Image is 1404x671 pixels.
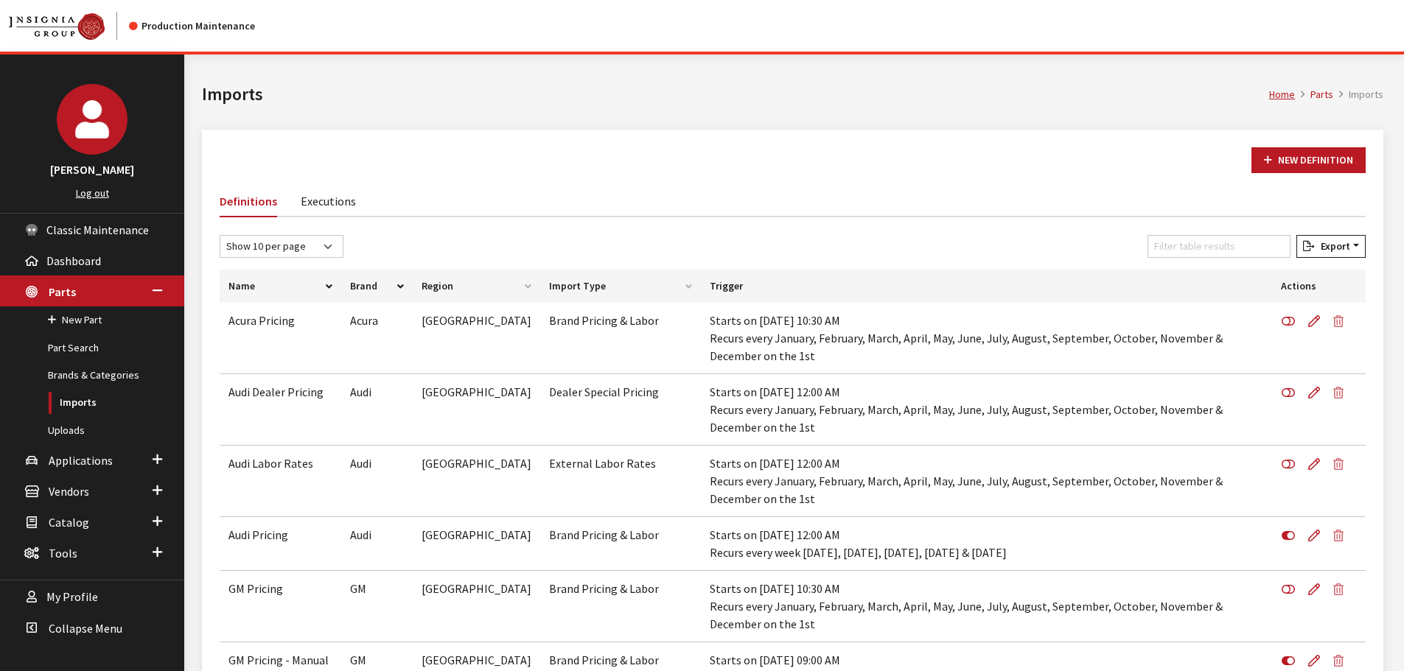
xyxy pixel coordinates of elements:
[46,222,149,237] span: Classic Maintenance
[549,581,659,596] span: Brand Pricing & Labor
[1302,517,1327,554] a: Edit Definition
[710,456,1223,506] span: Starts on [DATE] 12:00 AM Recurs every January, February, March, April, May, June, July, August, ...
[341,270,413,303] th: Brand: activate to sort column descending
[413,303,540,374] td: [GEOGRAPHIC_DATA]
[220,303,341,374] td: Acura Pricing
[1315,239,1350,253] span: Export
[1281,374,1302,411] button: Enable Definition
[49,546,77,561] span: Tools
[1302,571,1327,608] a: Edit Definition
[549,384,659,399] span: Dealer Special Pricing
[1269,88,1295,101] a: Home
[220,517,341,571] td: Audi Pricing
[701,270,1272,303] th: Trigger
[57,84,128,155] img: Cheyenne Dorton
[710,581,1223,631] span: Starts on [DATE] 10:30 AM Recurs every January, February, March, April, May, June, July, August, ...
[220,185,277,217] a: Definitions
[710,313,1223,363] span: Starts on [DATE] 10:30 AM Recurs every January, February, March, April, May, June, July, August, ...
[413,374,540,446] td: [GEOGRAPHIC_DATA]
[1302,446,1327,482] a: Edit Definition
[9,12,129,40] a: Insignia Group logo
[202,81,1269,108] h1: Imports
[1281,517,1302,554] button: Disable Definition
[549,456,656,471] span: External Labor Rates
[9,13,105,40] img: Catalog Maintenance
[1272,270,1366,303] th: Actions
[220,270,341,303] th: Name: activate to sort column ascending
[49,284,76,299] span: Parts
[413,446,540,517] td: [GEOGRAPHIC_DATA]
[46,253,101,268] span: Dashboard
[549,653,659,667] span: Brand Pricing & Labor
[76,186,109,200] a: Log out
[341,374,413,446] td: Audi
[129,18,255,34] div: Production Maintenance
[1251,147,1366,173] a: New Definition
[341,303,413,374] td: Acura
[1302,374,1327,411] a: Edit Definition
[1302,303,1327,340] a: Edit Definition
[46,590,98,605] span: My Profile
[49,484,89,499] span: Vendors
[1333,87,1383,102] li: Imports
[15,161,170,178] h3: [PERSON_NAME]
[710,527,1007,560] span: Starts on [DATE] 12:00 AM Recurs every week [DATE], [DATE], [DATE], [DATE] & [DATE]
[540,270,701,303] th: Import Type: activate to sort column ascending
[413,270,540,303] th: Region: activate to sort column ascending
[413,571,540,642] td: [GEOGRAPHIC_DATA]
[220,374,341,446] td: Audi Dealer Pricing
[549,313,659,328] span: Brand Pricing & Labor
[49,453,113,468] span: Applications
[710,384,1223,435] span: Starts on [DATE] 12:00 AM Recurs every January, February, March, April, May, June, July, August, ...
[549,527,659,542] span: Brand Pricing & Labor
[1148,235,1291,258] input: Filter table results
[220,446,341,517] td: Audi Labor Rates
[341,517,413,571] td: Audi
[1296,235,1366,258] button: Export
[1281,303,1302,340] button: Enable Definition
[49,515,89,530] span: Catalog
[413,517,540,571] td: [GEOGRAPHIC_DATA]
[341,571,413,642] td: GM
[301,185,356,216] a: Executions
[1281,571,1302,608] button: Enable Definition
[49,621,122,636] span: Collapse Menu
[1281,446,1302,482] button: Enable Definition
[1295,87,1333,102] li: Parts
[341,446,413,517] td: Audi
[220,571,341,642] td: GM Pricing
